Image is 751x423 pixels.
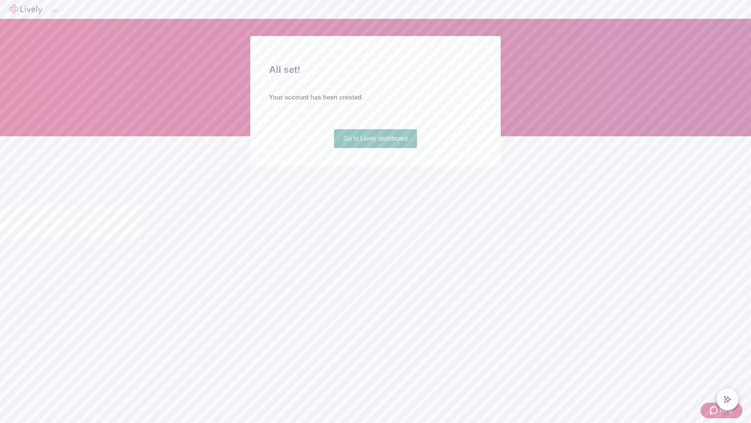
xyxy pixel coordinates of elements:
[717,389,738,410] button: chat
[719,406,733,415] span: Help
[334,129,417,148] a: Go to Lively dashboard
[269,93,482,102] h4: Your account has been created.
[701,403,742,418] button: Zendesk support iconHelp
[269,63,482,77] h2: All set!
[52,10,58,12] button: Log out
[724,396,731,403] svg: Lively AI Assistant
[9,5,42,14] img: Lively
[710,406,719,415] svg: Zendesk support icon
